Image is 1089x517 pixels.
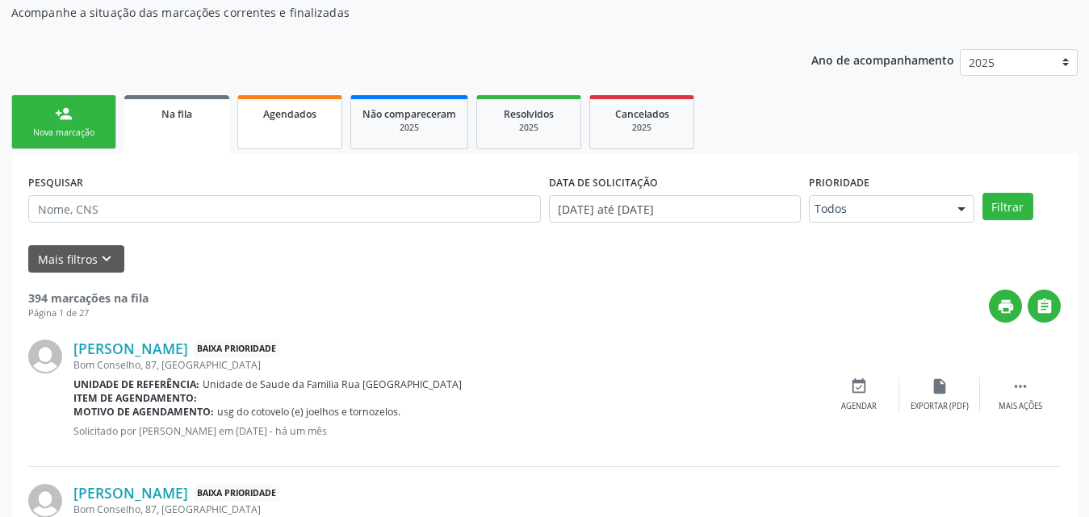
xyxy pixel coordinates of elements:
[28,290,149,306] strong: 394 marcações na fila
[850,377,868,395] i: event_available
[362,107,456,121] span: Não compareceram
[811,49,954,69] p: Ano de acompanhamento
[73,391,197,405] b: Item de agendamento:
[601,122,682,134] div: 2025
[1012,377,1029,395] i: 
[217,405,400,419] span: usg do cotovelo (e) joelhos e tornozelos.
[28,340,62,373] img: img
[841,401,877,412] div: Agendar
[809,170,869,195] label: Prioridade
[73,358,819,372] div: Bom Conselho, 87, [GEOGRAPHIC_DATA]
[11,4,758,21] p: Acompanhe a situação das marcações correntes e finalizadas
[615,107,669,121] span: Cancelados
[73,405,214,419] b: Motivo de agendamento:
[73,484,188,502] a: [PERSON_NAME]
[362,122,456,134] div: 2025
[1028,290,1061,323] button: 
[161,107,192,121] span: Na fila
[73,340,188,357] a: [PERSON_NAME]
[488,122,569,134] div: 2025
[999,401,1042,412] div: Mais ações
[194,485,279,502] span: Baixa Prioridade
[997,298,1015,315] i: print
[504,107,554,121] span: Resolvidos
[73,502,819,516] div: Bom Conselho, 87, [GEOGRAPHIC_DATA]
[194,340,279,357] span: Baixa Prioridade
[73,377,199,391] b: Unidade de referência:
[1036,298,1053,315] i: 
[98,250,115,268] i: keyboard_arrow_down
[28,306,149,320] div: Página 1 de 27
[203,377,462,391] span: Unidade de Saude da Familia Rua [GEOGRAPHIC_DATA]
[28,245,124,273] button: Mais filtroskeyboard_arrow_down
[73,424,819,438] p: Solicitado por [PERSON_NAME] em [DATE] - há um mês
[28,170,83,195] label: PESQUISAR
[55,105,73,123] div: person_add
[911,401,969,412] div: Exportar (PDF)
[982,193,1033,220] button: Filtrar
[931,377,949,395] i: insert_drive_file
[263,107,316,121] span: Agendados
[549,195,801,223] input: Selecione um intervalo
[549,170,658,195] label: DATA DE SOLICITAÇÃO
[815,201,941,217] span: Todos
[989,290,1022,323] button: print
[23,127,104,139] div: Nova marcação
[28,195,541,223] input: Nome, CNS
